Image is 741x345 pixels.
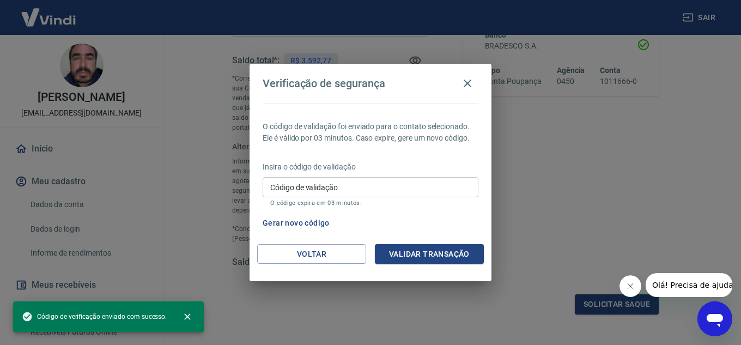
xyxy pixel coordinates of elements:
[619,275,641,297] iframe: Fechar mensagem
[258,213,334,233] button: Gerar novo código
[263,121,478,144] p: O código de validação foi enviado para o contato selecionado. Ele é válido por 03 minutos. Caso e...
[697,301,732,336] iframe: Botão para abrir a janela de mensagens
[646,273,732,297] iframe: Mensagem da empresa
[257,244,366,264] button: Voltar
[22,311,167,322] span: Código de verificação enviado com sucesso.
[375,244,484,264] button: Validar transação
[263,161,478,173] p: Insira o código de validação
[7,8,92,16] span: Olá! Precisa de ajuda?
[270,199,471,207] p: O código expira em 03 minutos.
[175,305,199,329] button: close
[263,77,385,90] h4: Verificação de segurança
